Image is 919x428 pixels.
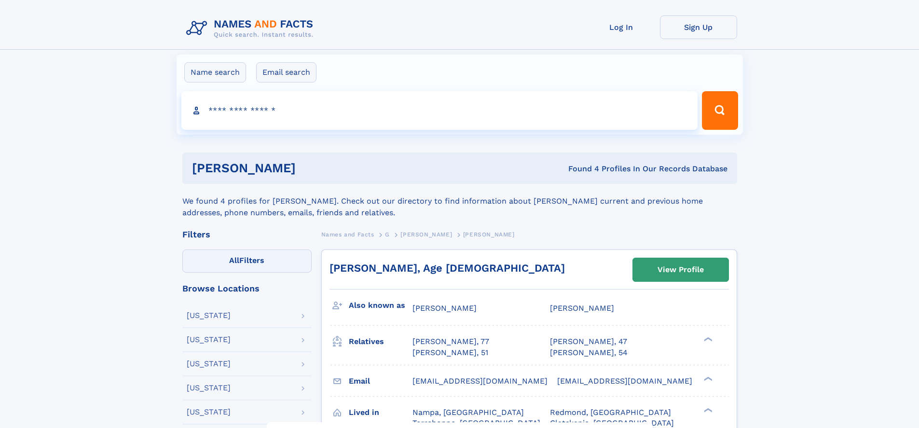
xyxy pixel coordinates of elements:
div: [US_STATE] [187,312,231,319]
label: Email search [256,62,316,83]
input: search input [181,91,698,130]
h1: [PERSON_NAME] [192,162,432,174]
span: [PERSON_NAME] [550,304,614,313]
span: Clatskanie, [GEOGRAPHIC_DATA] [550,418,674,428]
h3: Email [349,373,412,389]
button: Search Button [702,91,738,130]
span: [PERSON_NAME] [463,231,515,238]
a: [PERSON_NAME], 47 [550,336,627,347]
a: [PERSON_NAME], Age [DEMOGRAPHIC_DATA] [329,262,565,274]
a: [PERSON_NAME], 51 [412,347,488,358]
div: ❯ [701,336,713,343]
a: [PERSON_NAME], 54 [550,347,628,358]
div: [US_STATE] [187,336,231,344]
span: Nampa, [GEOGRAPHIC_DATA] [412,408,524,417]
span: Redmond, [GEOGRAPHIC_DATA] [550,408,671,417]
span: [PERSON_NAME] [400,231,452,238]
span: All [229,256,239,265]
img: Logo Names and Facts [182,15,321,41]
span: G [385,231,390,238]
a: G [385,228,390,240]
div: [US_STATE] [187,384,231,392]
a: View Profile [633,258,728,281]
a: Sign Up [660,15,737,39]
div: View Profile [658,259,704,281]
div: We found 4 profiles for [PERSON_NAME]. Check out our directory to find information about [PERSON_... [182,184,737,219]
a: [PERSON_NAME] [400,228,452,240]
span: [PERSON_NAME] [412,304,477,313]
div: Filters [182,230,312,239]
h3: Lived in [349,404,412,421]
div: [US_STATE] [187,360,231,368]
h3: Also known as [349,297,412,314]
span: [EMAIL_ADDRESS][DOMAIN_NAME] [557,376,692,386]
h3: Relatives [349,333,412,350]
a: [PERSON_NAME], 77 [412,336,489,347]
a: Log In [583,15,660,39]
a: Names and Facts [321,228,374,240]
span: Terrebonne, [GEOGRAPHIC_DATA] [412,418,540,428]
div: Found 4 Profiles In Our Records Database [432,164,727,174]
label: Name search [184,62,246,83]
label: Filters [182,249,312,273]
div: ❯ [701,375,713,382]
div: Browse Locations [182,284,312,293]
div: ❯ [701,407,713,413]
span: [EMAIL_ADDRESS][DOMAIN_NAME] [412,376,548,386]
div: [US_STATE] [187,408,231,416]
